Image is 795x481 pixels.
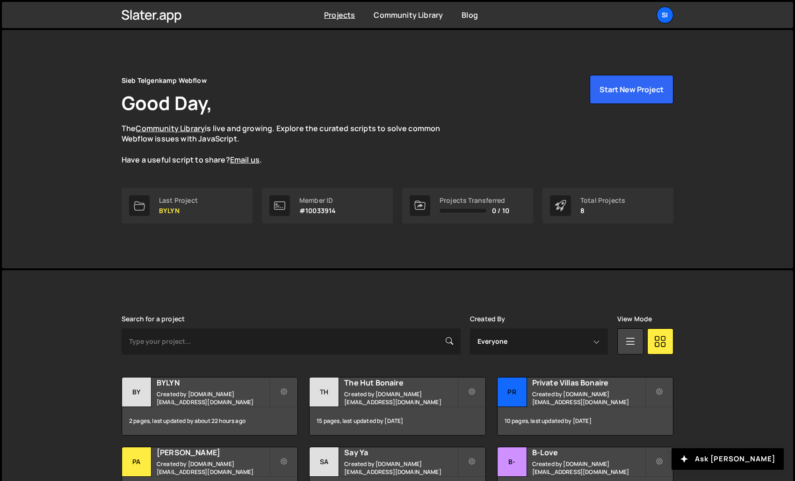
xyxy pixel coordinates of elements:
div: 2 pages, last updated by about 22 hours ago [122,407,297,435]
a: Blog [462,10,478,20]
a: Projects [324,10,355,20]
span: 0 / 10 [492,207,509,215]
div: Member ID [299,197,336,204]
p: 8 [580,207,625,215]
a: Email us [230,155,260,165]
small: Created by [DOMAIN_NAME][EMAIL_ADDRESS][DOMAIN_NAME] [532,460,645,476]
button: Ask [PERSON_NAME] [672,448,784,470]
div: 10 pages, last updated by [DATE] [498,407,673,435]
div: Th [310,377,339,407]
p: The is live and growing. Explore the curated scripts to solve common Webflow issues with JavaScri... [122,123,458,165]
small: Created by [DOMAIN_NAME][EMAIL_ADDRESS][DOMAIN_NAME] [532,390,645,406]
label: Created By [470,315,506,323]
label: View Mode [617,315,652,323]
div: B- [498,447,527,477]
div: Total Projects [580,197,625,204]
a: Last Project BYLYN [122,188,253,223]
div: Projects Transferred [440,197,509,204]
small: Created by [DOMAIN_NAME][EMAIL_ADDRESS][DOMAIN_NAME] [157,460,269,476]
h2: The Hut Bonaire [344,377,457,388]
p: #10033914 [299,207,336,215]
small: Created by [DOMAIN_NAME][EMAIL_ADDRESS][DOMAIN_NAME] [344,390,457,406]
div: Last Project [159,197,198,204]
a: Pr Private Villas Bonaire Created by [DOMAIN_NAME][EMAIL_ADDRESS][DOMAIN_NAME] 10 pages, last upd... [497,377,673,436]
p: BYLYN [159,207,198,215]
a: Community Library [136,123,205,133]
h2: Private Villas Bonaire [532,377,645,388]
div: Pr [498,377,527,407]
small: Created by [DOMAIN_NAME][EMAIL_ADDRESS][DOMAIN_NAME] [157,390,269,406]
h1: Good Day, [122,90,212,116]
a: Si [657,7,673,23]
input: Type your project... [122,328,461,355]
div: BY [122,377,152,407]
h2: [PERSON_NAME] [157,447,269,458]
label: Search for a project [122,315,185,323]
button: Start New Project [590,75,673,104]
a: Th The Hut Bonaire Created by [DOMAIN_NAME][EMAIL_ADDRESS][DOMAIN_NAME] 15 pages, last updated by... [309,377,485,436]
div: Pa [122,447,152,477]
h2: B-Love [532,447,645,458]
a: BY BYLYN Created by [DOMAIN_NAME][EMAIL_ADDRESS][DOMAIN_NAME] 2 pages, last updated by about 22 h... [122,377,298,436]
div: Sa [310,447,339,477]
h2: Say Ya [344,447,457,458]
small: Created by [DOMAIN_NAME][EMAIL_ADDRESS][DOMAIN_NAME] [344,460,457,476]
h2: BYLYN [157,377,269,388]
div: 15 pages, last updated by [DATE] [310,407,485,435]
div: Sieb Telgenkamp Webflow [122,75,207,86]
a: Community Library [374,10,443,20]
